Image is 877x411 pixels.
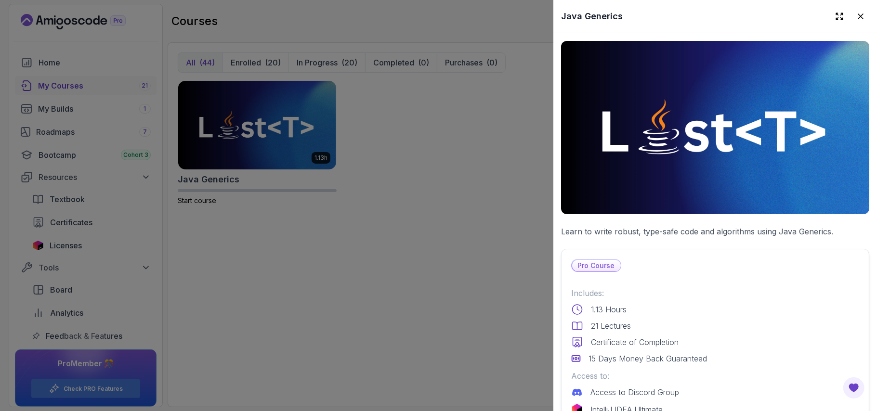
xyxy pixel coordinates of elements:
p: Certificate of Completion [591,336,679,348]
button: Expand drawer [831,8,848,25]
p: Access to: [571,370,859,382]
p: Pro Course [572,260,621,271]
h2: Java Generics [561,10,623,23]
p: Learn to write robust, type-safe code and algorithms using Java Generics. [561,226,869,237]
button: Open Feedback Button [842,376,865,399]
img: java-generics_thumbnail [561,41,869,214]
p: 1.13 Hours [591,304,627,315]
p: Access to Discord Group [590,386,679,398]
p: Includes: [571,287,859,299]
p: 15 Days Money Back Guaranteed [589,353,707,364]
p: 21 Lectures [591,320,631,332]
